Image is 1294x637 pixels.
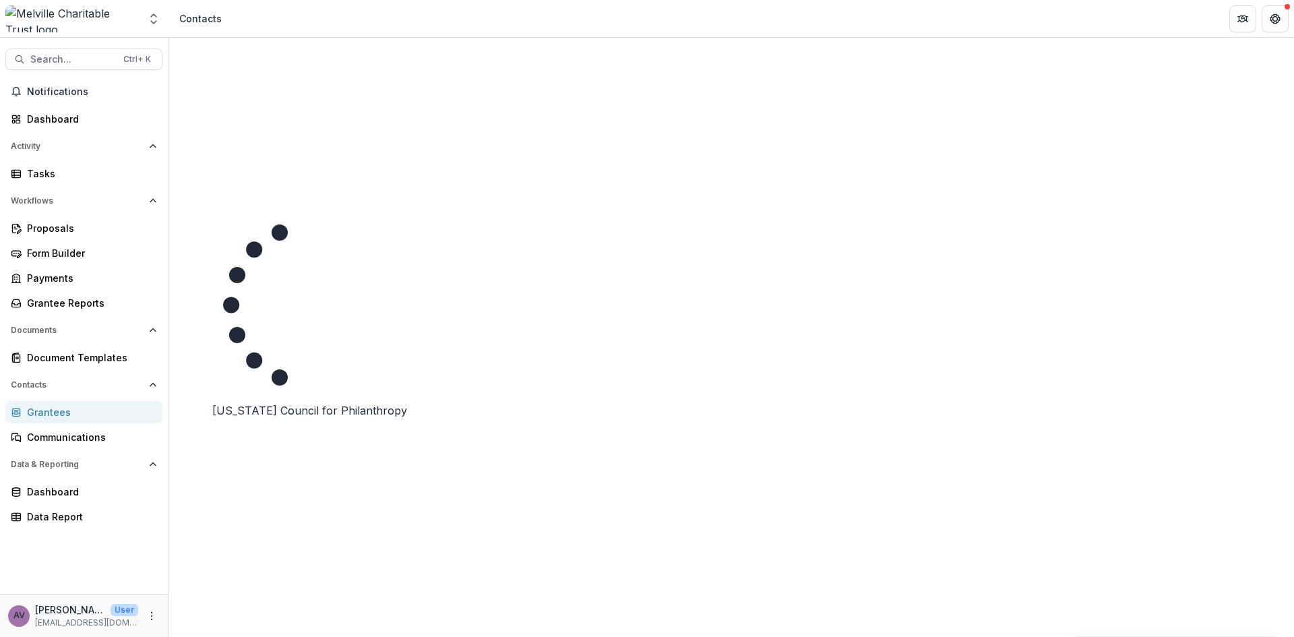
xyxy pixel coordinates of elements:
button: Open Data & Reporting [5,454,162,475]
div: Document Templates [27,351,152,365]
span: Documents [11,326,144,335]
div: Anna Viola-Goodman [13,611,25,620]
a: Tasks [5,162,162,185]
button: Open entity switcher [144,5,163,32]
span: Workflows [11,196,144,206]
button: Search... [5,49,162,70]
div: Proposals [27,221,152,235]
button: Notifications [5,81,162,102]
div: Ctrl + K [121,52,154,67]
img: Melville Charitable Trust logo [5,5,139,32]
span: Data & Reporting [11,460,144,469]
button: Get Help [1262,5,1289,32]
p: [EMAIL_ADDRESS][DOMAIN_NAME] [35,617,138,629]
button: Open Workflows [5,190,162,212]
span: Notifications [27,86,157,98]
div: Contacts [179,11,222,26]
a: Document Templates [5,346,162,369]
button: Partners [1229,5,1256,32]
div: Communications [27,430,152,444]
div: Form Builder [27,246,152,260]
button: More [144,608,160,624]
button: Open Contacts [5,374,162,396]
a: Data Report [5,506,162,528]
span: Contacts [11,380,144,390]
a: Grantees [5,401,162,423]
a: Dashboard [5,108,162,130]
a: [US_STATE] Council for Philanthropy [212,404,407,417]
div: Tasks [27,166,152,181]
div: Payments [27,271,152,285]
p: [PERSON_NAME] [35,603,105,617]
button: Open Activity [5,135,162,157]
a: Communications [5,426,162,448]
nav: breadcrumb [174,9,227,28]
span: Activity [11,142,144,151]
p: User [111,604,138,616]
button: Open Documents [5,320,162,341]
a: Grantee Reports [5,292,162,314]
a: Form Builder [5,242,162,264]
div: Grantees [27,405,152,419]
span: Search... [30,54,115,65]
div: Dashboard [27,485,152,499]
a: Proposals [5,217,162,239]
div: Data Report [27,510,152,524]
a: Payments [5,267,162,289]
div: Grantee Reports [27,296,152,310]
a: Dashboard [5,481,162,503]
div: Dashboard [27,112,152,126]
